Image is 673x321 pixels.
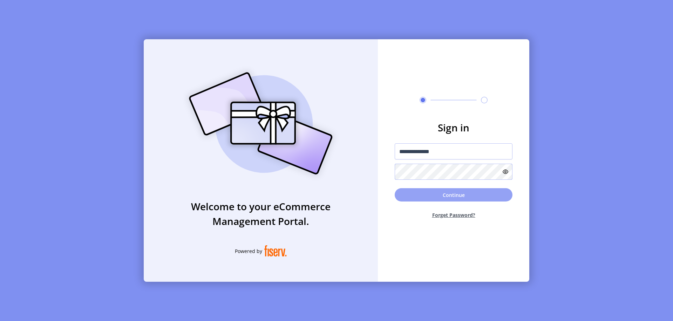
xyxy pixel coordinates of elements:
span: Powered by [235,247,262,255]
button: Continue [395,188,512,202]
h3: Welcome to your eCommerce Management Portal. [144,199,378,228]
h3: Sign in [395,120,512,135]
img: card_Illustration.svg [178,64,343,182]
button: Forget Password? [395,206,512,224]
